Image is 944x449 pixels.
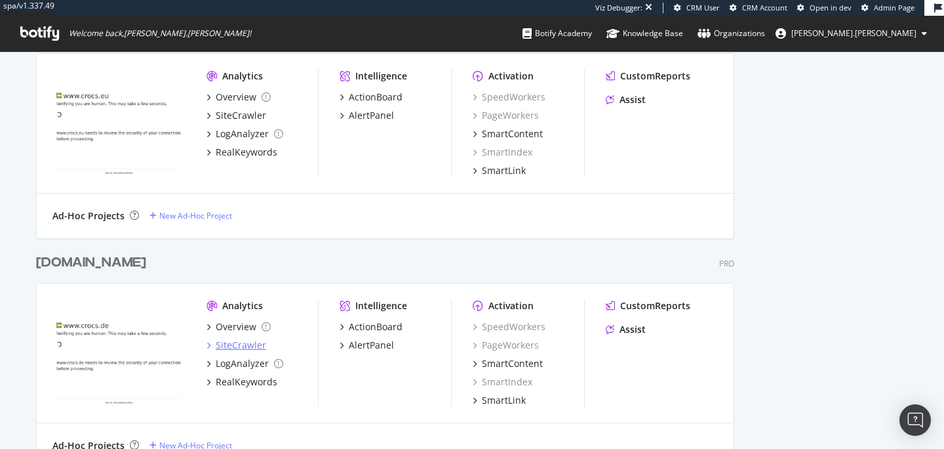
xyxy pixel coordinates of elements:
[686,3,720,12] span: CRM User
[522,16,592,51] a: Botify Academy
[36,253,151,272] a: [DOMAIN_NAME]
[473,91,545,104] a: SpeedWorkers
[216,109,266,122] div: SiteCrawler
[52,209,125,223] div: Ad-Hoc Projects
[473,109,539,122] a: PageWorkers
[606,93,646,106] a: Assist
[473,164,526,177] a: SmartLink
[606,27,683,40] div: Knowledge Base
[216,357,269,370] div: LogAnalyzer
[874,3,914,12] span: Admin Page
[861,3,914,13] a: Admin Page
[606,323,646,336] a: Assist
[595,3,642,13] div: Viz Debugger:
[206,91,271,104] a: Overview
[52,299,186,406] img: crocs.de
[606,299,690,312] a: CustomReports
[159,210,232,221] div: New Ad-Hoc Project
[52,70,186,176] img: crocs.eu
[606,16,683,51] a: Knowledge Base
[742,3,787,12] span: CRM Account
[810,3,852,12] span: Open in dev
[349,339,394,352] div: AlertPanel
[620,299,690,312] div: CustomReports
[349,109,394,122] div: AlertPanel
[620,70,690,83] div: CustomReports
[473,320,545,333] a: SpeedWorkers
[206,357,283,370] a: LogAnalyzer
[355,299,407,312] div: Intelligence
[473,375,532,389] a: SmartIndex
[222,70,263,83] div: Analytics
[619,93,646,106] div: Assist
[340,91,403,104] a: ActionBoard
[206,375,277,389] a: RealKeywords
[797,3,852,13] a: Open in dev
[899,404,931,436] div: Open Intercom Messenger
[473,357,543,370] a: SmartContent
[482,164,526,177] div: SmartLink
[216,91,256,104] div: Overview
[206,320,271,333] a: Overview
[149,210,232,221] a: New Ad-Hoc Project
[765,23,937,44] button: [PERSON_NAME].[PERSON_NAME]
[69,28,251,39] span: Welcome back, [PERSON_NAME].[PERSON_NAME] !
[619,323,646,336] div: Assist
[482,357,543,370] div: SmartContent
[340,320,403,333] a: ActionBoard
[349,320,403,333] div: ActionBoard
[206,146,277,159] a: RealKeywords
[473,146,532,159] a: SmartIndex
[488,70,534,83] div: Activation
[730,3,787,13] a: CRM Account
[216,146,277,159] div: RealKeywords
[674,3,720,13] a: CRM User
[36,253,146,272] div: [DOMAIN_NAME]
[719,258,734,269] div: Pro
[791,28,916,39] span: joe.mcdonald
[355,70,407,83] div: Intelligence
[522,27,592,40] div: Botify Academy
[206,109,266,122] a: SiteCrawler
[216,127,269,140] div: LogAnalyzer
[482,127,543,140] div: SmartContent
[216,320,256,333] div: Overview
[349,91,403,104] div: ActionBoard
[222,299,263,312] div: Analytics
[606,70,690,83] a: CustomReports
[698,27,765,40] div: Organizations
[473,127,543,140] a: SmartContent
[473,394,526,407] a: SmartLink
[482,394,526,407] div: SmartLink
[206,339,266,352] a: SiteCrawler
[488,299,534,312] div: Activation
[340,109,394,122] a: AlertPanel
[216,339,266,352] div: SiteCrawler
[473,339,539,352] a: PageWorkers
[216,375,277,389] div: RealKeywords
[698,16,765,51] a: Organizations
[206,127,283,140] a: LogAnalyzer
[340,339,394,352] a: AlertPanel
